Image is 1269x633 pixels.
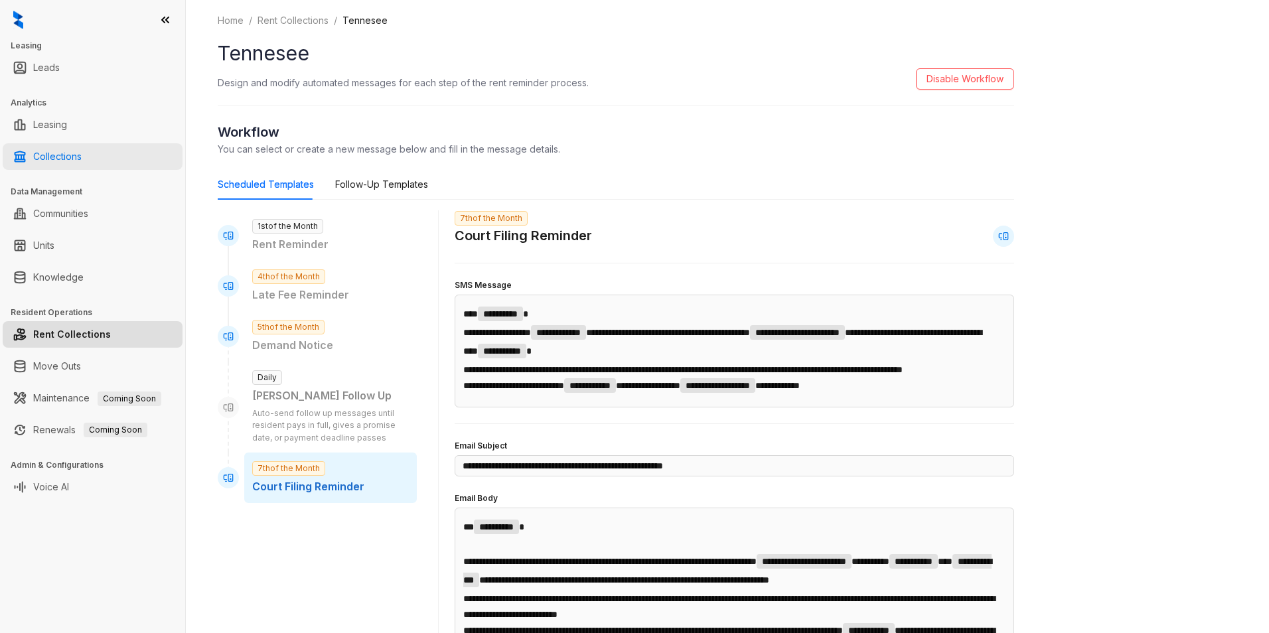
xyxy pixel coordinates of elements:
[218,177,314,192] div: Scheduled Templates
[3,417,183,443] li: Renewals
[252,337,409,354] p: Demand Notice
[252,478,409,495] p: Court Filing Reminder
[342,13,388,28] li: Tennesee
[252,370,282,385] span: Daily
[11,40,185,52] h3: Leasing
[33,264,84,291] a: Knowledge
[252,387,409,404] div: [PERSON_NAME] Follow Up
[13,11,23,29] img: logo
[11,459,185,471] h3: Admin & Configurations
[33,111,67,138] a: Leasing
[927,72,1004,86] span: Disable Workflow
[455,492,1014,505] h4: Email Body
[33,143,82,170] a: Collections
[218,122,1014,142] h2: Workflow
[3,111,183,138] li: Leasing
[455,440,1014,453] h4: Email Subject
[33,200,88,227] a: Communities
[33,321,111,348] a: Rent Collections
[3,54,183,81] li: Leads
[3,321,183,348] li: Rent Collections
[255,13,331,28] a: Rent Collections
[33,353,81,380] a: Move Outs
[33,232,54,259] a: Units
[3,232,183,259] li: Units
[218,76,589,90] p: Design and modify automated messages for each step of the rent reminder process.
[84,423,147,437] span: Coming Soon
[11,307,185,318] h3: Resident Operations
[3,264,183,291] li: Knowledge
[334,13,337,28] li: /
[455,226,592,246] h2: Court Filing Reminder
[33,417,147,443] a: RenewalsComing Soon
[3,474,183,500] li: Voice AI
[252,320,325,334] span: 5th of the Month
[252,219,323,234] span: 1st of the Month
[218,38,1014,68] h1: Tennesee
[252,407,409,445] p: Auto-send follow up messages until resident pays in full, gives a promise date, or payment deadli...
[3,385,183,411] li: Maintenance
[252,287,409,303] p: Late Fee Reminder
[11,186,185,198] h3: Data Management
[3,143,183,170] li: Collections
[252,236,409,253] p: Rent Reminder
[3,200,183,227] li: Communities
[455,279,1014,292] h4: SMS Message
[98,391,161,406] span: Coming Soon
[252,269,325,284] span: 4th of the Month
[3,353,183,380] li: Move Outs
[252,461,325,476] span: 7th of the Month
[455,211,528,226] span: 7th of the Month
[335,177,428,192] div: Follow-Up Templates
[218,142,1014,156] p: You can select or create a new message below and fill in the message details.
[916,68,1014,90] button: Disable Workflow
[33,474,69,500] a: Voice AI
[215,13,246,28] a: Home
[249,13,252,28] li: /
[11,97,185,109] h3: Analytics
[33,54,60,81] a: Leads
